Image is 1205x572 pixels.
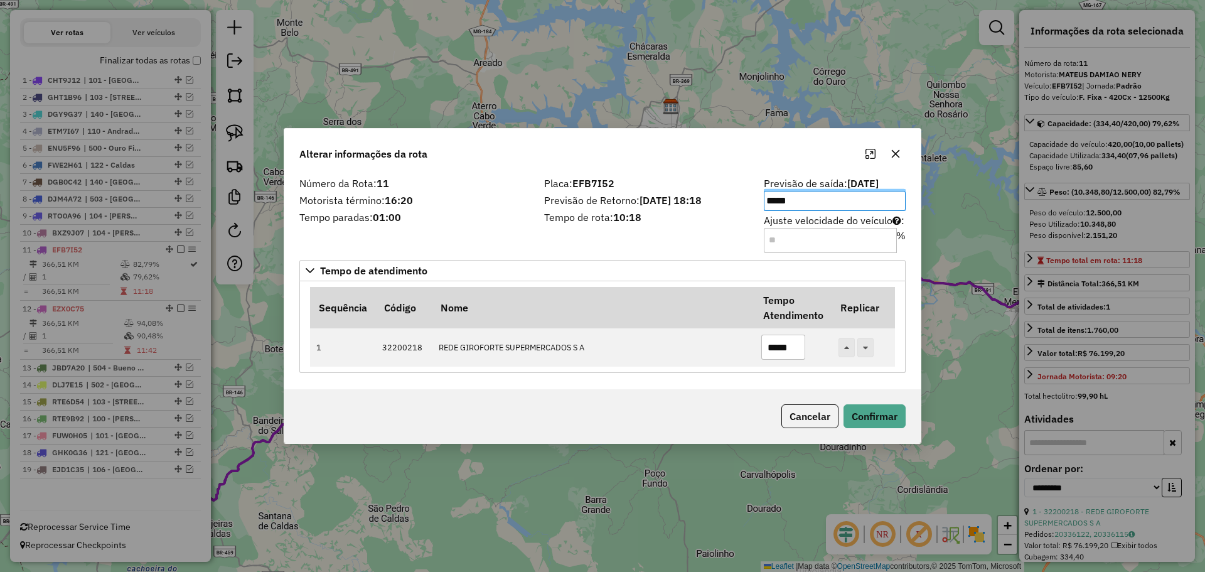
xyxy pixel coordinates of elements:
strong: 10:18 [613,211,641,224]
strong: 01:00 [373,211,401,224]
label: Número da Rota: [299,176,529,191]
th: Replicar [832,287,895,328]
label: Tempo paradas: [299,210,529,225]
label: Previsão de saída: [764,176,906,211]
td: REDE GIROFORTE SUPERMERCADOS S A [432,328,754,367]
strong: 11 [377,177,389,190]
th: Código [375,287,432,328]
div: % [896,228,906,253]
strong: [DATE] 18:18 [640,194,702,207]
strong: 16:20 [385,194,413,207]
td: 1 [310,328,375,367]
label: Tempo de rota: [544,210,749,225]
a: Tempo de atendimento [299,260,906,281]
div: Tempo de atendimento [299,281,906,374]
i: Para aumentar a velocidade, informe um valor negativo [892,215,901,225]
button: Confirmar [843,404,906,428]
strong: EFB7I52 [572,177,614,190]
button: Maximize [860,144,881,164]
td: 32200218 [375,328,432,367]
label: Motorista término: [299,193,529,208]
span: Tempo de atendimento [320,266,427,276]
input: Ajuste velocidade do veículo:% [764,228,897,253]
span: Alterar informações da rota [299,146,427,161]
label: Previsão de Retorno: [544,193,749,208]
strong: [DATE] [847,177,879,190]
label: Ajuste velocidade do veículo : [764,213,906,253]
input: Previsão de saída:[DATE] [764,191,906,211]
label: Placa: [544,176,749,191]
th: Nome [432,287,754,328]
button: Cancelar [781,404,838,428]
th: Sequência [310,287,375,328]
